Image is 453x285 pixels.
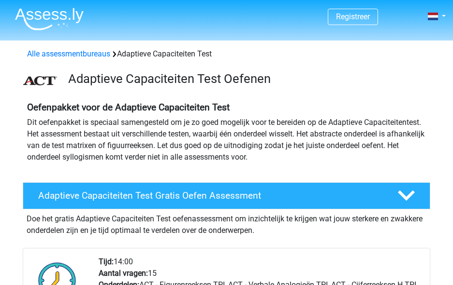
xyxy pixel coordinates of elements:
p: Dit oefenpakket is speciaal samengesteld om je zo goed mogelijk voor te bereiden op de Adaptieve ... [27,117,426,163]
img: Assessly [15,8,84,30]
b: Tijd: [99,257,114,266]
b: Oefenpakket voor de Adaptieve Capaciteiten Test [27,102,230,113]
h4: Adaptieve Capaciteiten Test Gratis Oefen Assessment [38,190,382,201]
div: Adaptieve Capaciteiten Test [23,48,430,60]
a: Registreer [336,12,370,21]
h3: Adaptieve Capaciteiten Test Oefenen [68,71,423,86]
b: Aantal vragen: [99,269,148,278]
a: Alle assessmentbureaus [27,49,110,58]
div: Doe het gratis Adaptieve Capaciteiten Test oefenassessment om inzichtelijk te krijgen wat jouw st... [23,209,430,236]
a: Adaptieve Capaciteiten Test Gratis Oefen Assessment [19,182,434,209]
img: ACT [23,76,57,85]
